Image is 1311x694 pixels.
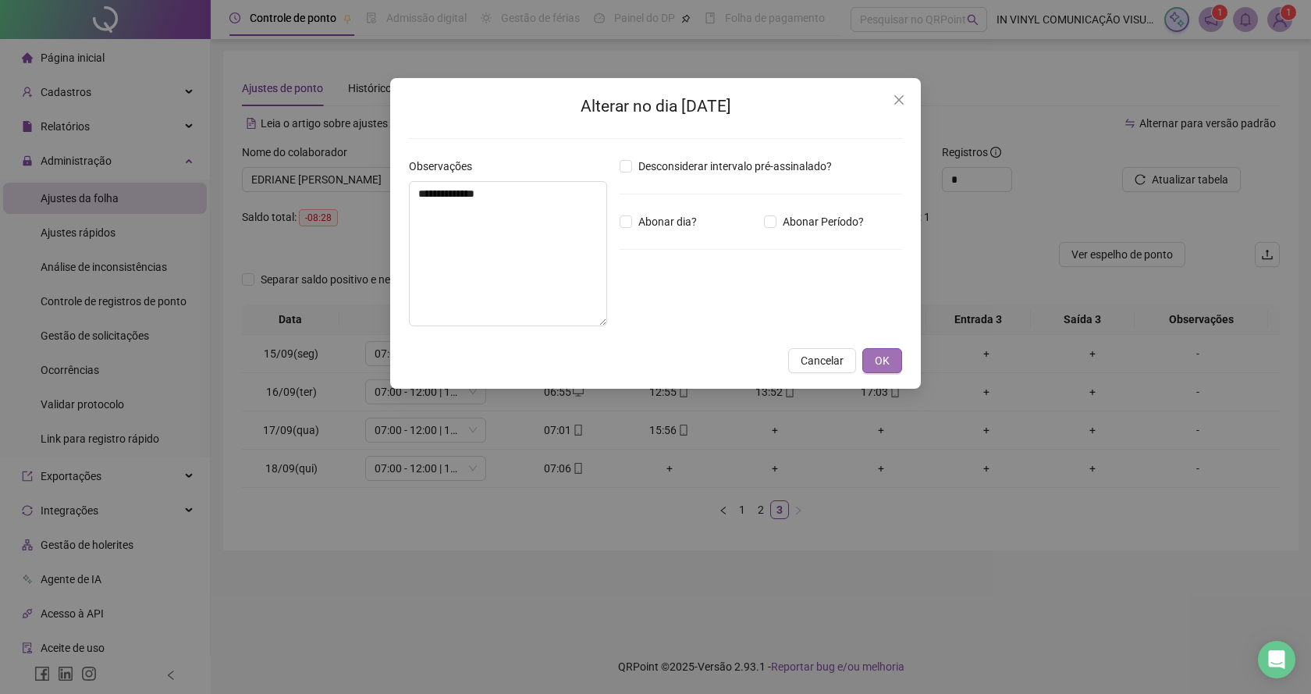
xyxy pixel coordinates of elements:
[862,348,902,373] button: OK
[632,158,838,175] span: Desconsiderar intervalo pré-assinalado?
[875,352,890,369] span: OK
[1258,641,1295,678] div: Open Intercom Messenger
[893,94,905,106] span: close
[409,94,902,119] h2: Alterar no dia [DATE]
[632,213,703,230] span: Abonar dia?
[788,348,856,373] button: Cancelar
[886,87,911,112] button: Close
[801,352,844,369] span: Cancelar
[776,213,870,230] span: Abonar Período?
[409,158,482,175] label: Observações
